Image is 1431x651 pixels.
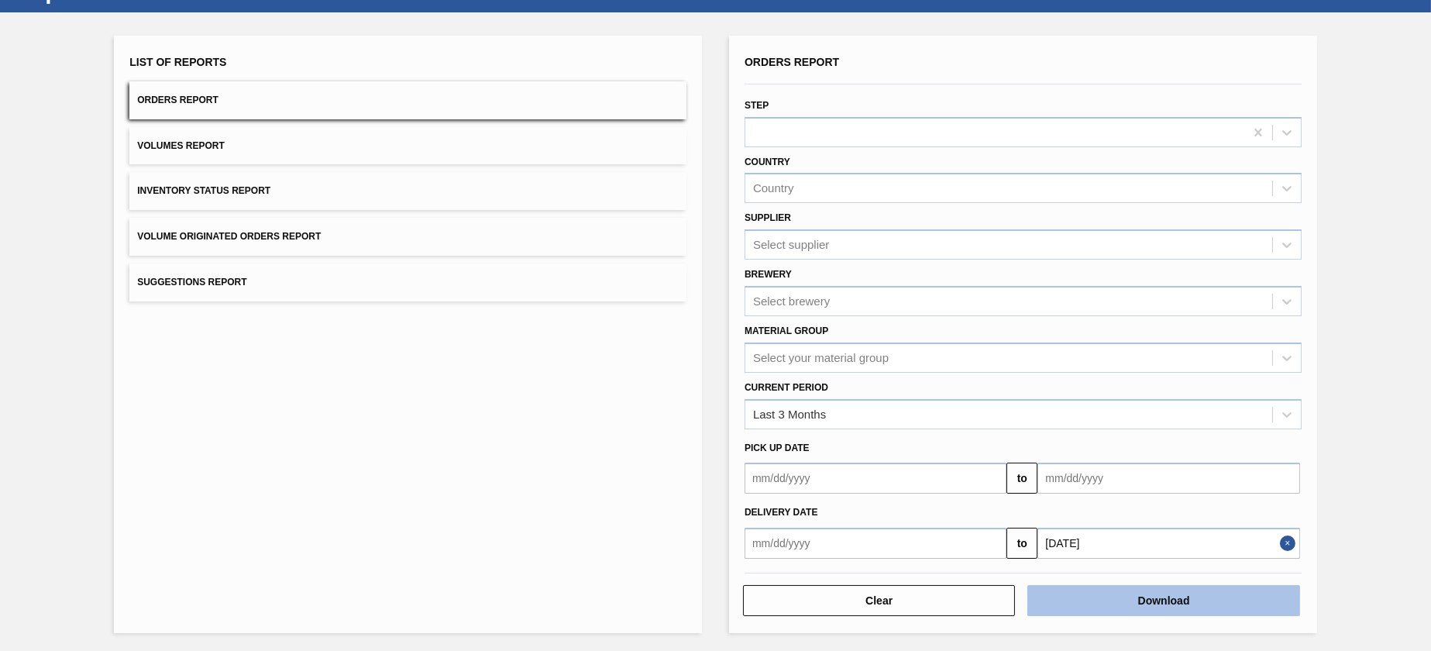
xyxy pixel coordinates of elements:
[1027,585,1299,616] button: Download
[129,127,686,165] button: Volumes Report
[753,294,830,308] div: Select brewery
[137,277,246,288] span: Suggestions Report
[1280,528,1300,559] button: Close
[743,585,1015,616] button: Clear
[1037,528,1299,559] input: mm/dd/yyyy
[129,218,686,256] button: Volume Originated Orders Report
[753,351,889,364] div: Select your material group
[745,463,1006,494] input: mm/dd/yyyy
[745,528,1006,559] input: mm/dd/yyyy
[753,239,829,252] div: Select supplier
[745,269,792,280] label: Brewery
[137,231,321,242] span: Volume Originated Orders Report
[1037,463,1299,494] input: mm/dd/yyyy
[137,140,225,151] span: Volumes Report
[129,56,226,68] span: List of Reports
[745,325,828,336] label: Material Group
[745,157,790,167] label: Country
[137,185,270,196] span: Inventory Status Report
[129,263,686,301] button: Suggestions Report
[745,56,839,68] span: Orders Report
[745,507,817,518] span: Delivery Date
[745,212,791,223] label: Supplier
[745,443,810,453] span: Pick up Date
[129,172,686,210] button: Inventory Status Report
[1006,528,1037,559] button: to
[137,95,218,105] span: Orders Report
[753,182,794,195] div: Country
[753,408,826,421] div: Last 3 Months
[745,382,828,393] label: Current Period
[1006,463,1037,494] button: to
[129,81,686,119] button: Orders Report
[745,100,769,111] label: Step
